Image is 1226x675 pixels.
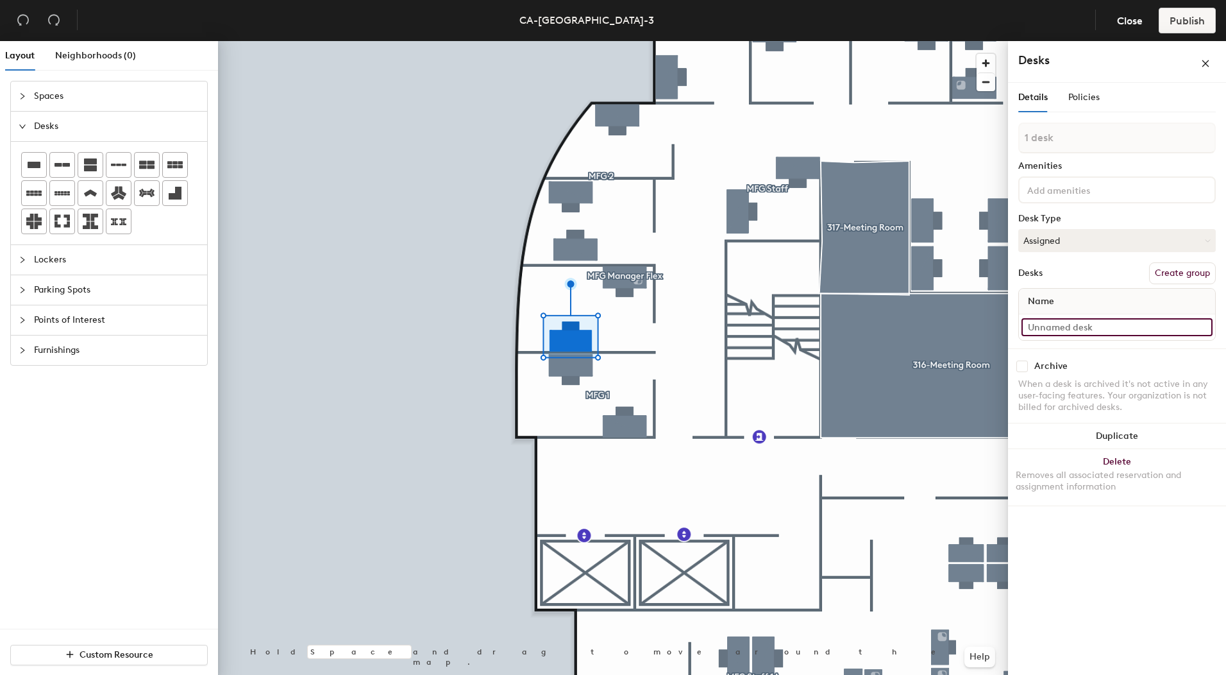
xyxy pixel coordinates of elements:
[1018,52,1159,69] h4: Desks
[1021,318,1213,336] input: Unnamed desk
[80,649,153,660] span: Custom Resource
[41,8,67,33] button: Redo (⌘ + ⇧ + Z)
[1025,182,1140,197] input: Add amenities
[34,305,199,335] span: Points of Interest
[34,112,199,141] span: Desks
[519,12,654,28] div: CA-[GEOGRAPHIC_DATA]-3
[1018,214,1216,224] div: Desk Type
[10,8,36,33] button: Undo (⌘ + Z)
[55,50,136,61] span: Neighborhoods (0)
[1201,59,1210,68] span: close
[1106,8,1154,33] button: Close
[1117,15,1143,27] span: Close
[17,13,29,26] span: undo
[1021,290,1061,313] span: Name
[1008,423,1226,449] button: Duplicate
[1159,8,1216,33] button: Publish
[5,50,35,61] span: Layout
[34,81,199,111] span: Spaces
[1034,361,1068,372] div: Archive
[19,92,26,100] span: collapsed
[1016,470,1218,493] div: Removes all associated reservation and assignment information
[1018,229,1216,252] button: Assigned
[19,286,26,294] span: collapsed
[19,123,26,130] span: expanded
[1018,161,1216,171] div: Amenities
[1018,268,1043,278] div: Desks
[34,275,199,305] span: Parking Spots
[19,256,26,264] span: collapsed
[10,645,208,665] button: Custom Resource
[19,316,26,324] span: collapsed
[34,336,199,365] span: Furnishings
[19,346,26,354] span: collapsed
[1018,92,1048,103] span: Details
[34,245,199,275] span: Lockers
[1149,262,1216,284] button: Create group
[1008,449,1226,506] button: DeleteRemoves all associated reservation and assignment information
[1018,379,1216,413] div: When a desk is archived it's not active in any user-facing features. Your organization is not bil...
[964,647,995,667] button: Help
[1068,92,1100,103] span: Policies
